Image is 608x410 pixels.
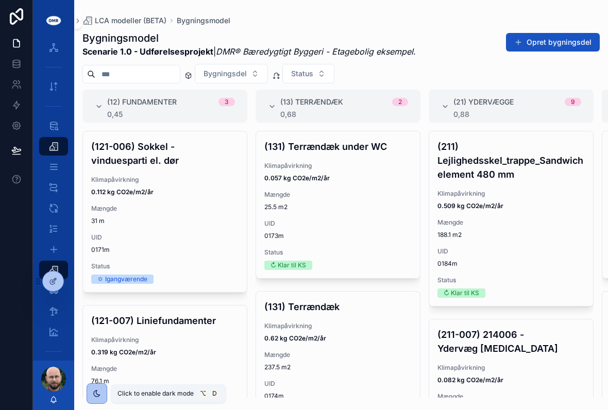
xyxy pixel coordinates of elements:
[571,98,575,106] div: 9
[91,262,239,270] span: Status
[264,191,412,199] span: Mængde
[204,69,247,79] span: Bygningsdel
[264,334,326,342] strong: 0.62 kg CO2e/m2/år
[437,328,585,355] h4: (211-007) 214006 - Ydervæg [MEDICAL_DATA]
[82,131,247,293] a: (121-006) Sokkel - vinduesparti el. dørKlimapåvirkning0.112 kg CO2e/m2/årMængde31 mUID0171mStatus...
[95,15,166,26] span: LCA modeller (BETA)
[453,110,581,118] div: 0,88
[91,246,239,254] span: 0171m
[437,376,503,384] strong: 0.082 kg CO2e/m2/år
[199,389,207,398] span: ⌥
[45,12,62,29] img: App logo
[280,110,408,118] div: 0,68
[437,247,585,255] span: UID
[256,131,420,279] a: (131) Terrændæk under WCKlimapåvirkning0.057 kg CO2e/m2/årMængde25.5 m2UID0173mStatus↻ Klar til KS
[280,97,343,107] span: (13) Terrændæk
[91,176,239,184] span: Klimapåvirkning
[97,275,147,284] div: ⛭ Igangværende
[264,232,412,240] span: 0173m
[282,64,334,83] button: Select Button
[82,45,416,58] span: | .
[82,15,166,26] a: LCA modeller (BETA)
[210,389,218,398] span: D
[264,322,412,330] span: Klimapåvirkning
[82,31,416,45] h1: Bygningsmodel
[91,204,239,213] span: Mængde
[429,131,594,306] a: (211) Lejlighedsskel_trappe_Sandwich element 480 mmKlimapåvirkning0.509 kg CO2e/m2/årMængde188.1 ...
[398,98,402,106] div: 2
[437,140,585,181] h4: (211) Lejlighedsskel_trappe_Sandwich element 480 mm
[437,190,585,198] span: Klimapåvirkning
[91,314,239,328] h4: (121-007) Liniefundamenter
[264,363,412,371] span: 237.5 m2
[91,348,156,356] strong: 0.319 kg CO2e/m2/år
[437,392,585,401] span: Mængde
[437,218,585,227] span: Mængde
[264,392,412,400] span: 0174m
[506,33,600,52] button: Opret bygningsdel
[437,276,585,284] span: Status
[291,69,313,79] span: Status
[437,202,503,210] strong: 0.509 kg CO2e/m2/år
[107,110,235,118] div: 0,45
[264,380,412,388] span: UID
[216,46,413,57] em: DMR® Bæredygtigt Byggeri - Etagebolig eksempel
[264,248,412,257] span: Status
[264,351,412,359] span: Mængde
[437,260,585,268] span: 0184m
[117,389,194,398] span: Click to enable dark mode
[91,217,239,225] span: 31 m
[264,140,412,153] h4: (131) Terrændæk under WC
[195,64,268,83] button: Select Button
[264,174,330,182] strong: 0.057 kg CO2e/m2/år
[271,261,306,270] div: ↻ Klar til KS
[437,364,585,372] span: Klimapåvirkning
[91,336,239,344] span: Klimapåvirkning
[33,41,74,361] div: scrollable content
[264,203,412,211] span: 25.5 m2
[107,97,177,107] span: (12) Fundamenter
[91,365,239,373] span: Mængde
[82,46,213,57] strong: Scenarie 1.0 - Udførelsesprojekt
[177,15,230,26] a: Bygningsmodel
[225,98,229,106] div: 3
[437,231,585,239] span: 188.1 m2
[444,288,479,298] div: ↻ Klar til KS
[264,219,412,228] span: UID
[91,188,154,196] strong: 0.112 kg CO2e/m2/år
[264,300,412,314] h4: (131) Terrændæk
[264,162,412,170] span: Klimapåvirkning
[91,377,239,385] span: 76.1 m
[91,233,239,242] span: UID
[91,140,239,167] h4: (121-006) Sokkel - vinduesparti el. dør
[453,97,514,107] span: (21) Ydervægge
